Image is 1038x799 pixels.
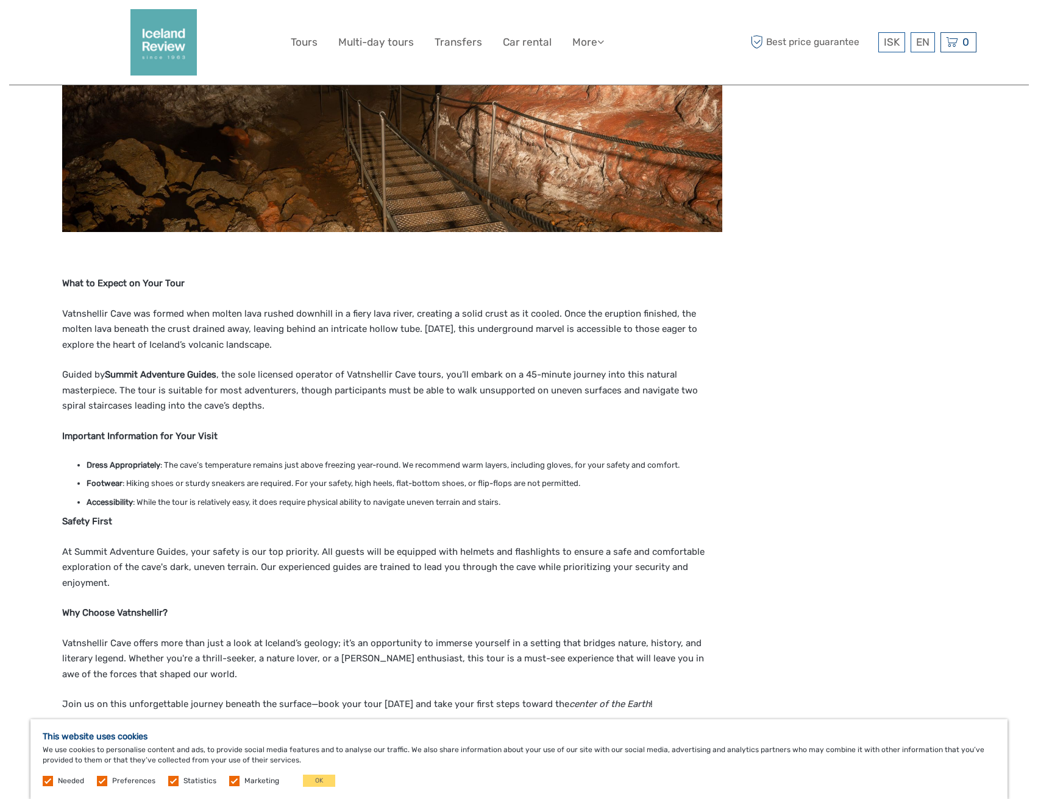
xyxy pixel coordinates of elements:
[87,477,722,490] li: : Hiking shoes or sturdy sneakers are required. For your safety, high heels, flat-bottom shoes, o...
[43,731,995,742] h5: This website uses cookies
[572,33,604,51] a: More
[105,369,216,380] strong: Summit Adventure Guides
[62,636,722,683] p: Vatnshellir Cave offers more than just a look at Iceland’s geology; it’s an opportunity to immers...
[58,776,84,786] label: Needed
[244,776,279,786] label: Marketing
[183,776,216,786] label: Statistics
[338,33,414,51] a: Multi-day tours
[62,367,722,414] p: Guided by , the sole licensed operator of Vatnshellir Cave tours, you’ll embark on a 45-minute jo...
[17,21,138,31] p: We're away right now. Please check back later!
[503,33,552,51] a: Car rental
[569,699,650,709] em: center of the Earth
[62,306,722,353] p: Vatnshellir Cave was formed when molten lava rushed downhill in a fiery lava river, creating a so...
[87,460,160,470] strong: Dress Appropriately
[87,459,722,472] li: : The cave’s temperature remains just above freezing year-round. We recommend warm layers, includ...
[911,32,935,52] div: EN
[87,479,123,488] strong: Footwear
[961,36,971,48] span: 0
[140,19,155,33] button: Open LiveChat chat widget
[62,544,722,591] p: At Summit Adventure Guides, your safety is our top priority. All guests will be equipped with hel...
[291,33,318,51] a: Tours
[435,33,482,51] a: Transfers
[303,775,335,787] button: OK
[62,278,185,289] strong: What to Expect on Your Tour
[62,431,218,442] strong: Important Information for Your Visit
[112,776,155,786] label: Preferences
[884,36,900,48] span: ISK
[748,32,875,52] span: Best price guarantee
[130,9,197,76] img: 2352-2242c590-57d0-4cbf-9375-f685811e12ac_logo_big.png
[62,697,722,713] p: Join us on this unforgettable journey beneath the surface—book your tour [DATE] and take your fir...
[62,607,168,618] strong: Why Choose Vatnshellir?
[87,496,722,509] li: : While the tour is relatively easy, it does require physical ability to navigate uneven terrain ...
[30,719,1008,799] div: We use cookies to personalise content and ads, to provide social media features and to analyse ou...
[87,498,133,507] strong: Accessibility
[62,516,112,527] strong: Safety First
